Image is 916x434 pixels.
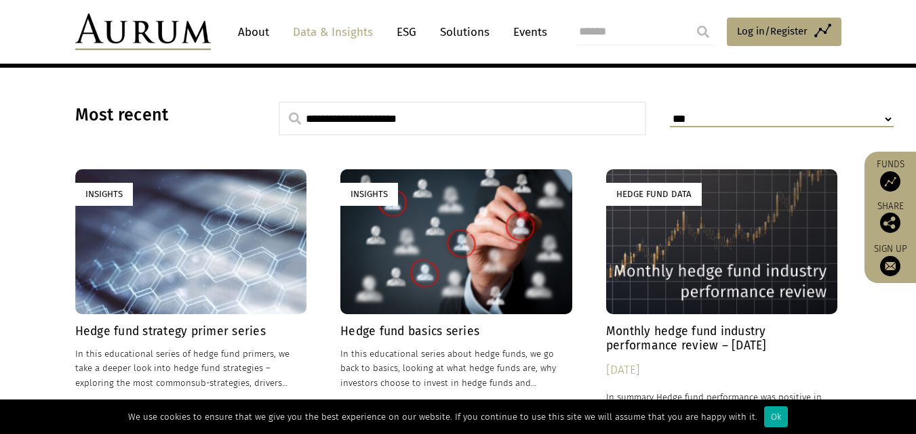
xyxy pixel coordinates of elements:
[506,20,547,45] a: Events
[690,18,717,45] input: Submit
[75,347,307,389] p: In this educational series of hedge fund primers, we take a deeper look into hedge fund strategie...
[75,14,211,50] img: Aurum
[606,183,702,205] div: Hedge Fund Data
[606,390,838,433] p: In summary Hedge fund performance was positive in July. The average hedge fund net return across ...
[880,256,900,276] img: Sign up to our newsletter
[340,169,572,433] a: Insights Hedge fund basics series In this educational series about hedge funds, we go back to bas...
[231,20,276,45] a: About
[871,158,909,192] a: Funds
[289,112,301,125] img: search.svg
[75,169,307,433] a: Insights Hedge fund strategy primer series In this educational series of hedge fund primers, we t...
[340,324,572,339] h4: Hedge fund basics series
[871,202,909,233] div: Share
[340,347,572,389] p: In this educational series about hedge funds, we go back to basics, looking at what hedge funds a...
[390,20,423,45] a: ESG
[606,324,838,353] h4: Monthly hedge fund industry performance review – [DATE]
[871,243,909,276] a: Sign up
[606,169,838,433] a: Hedge Fund Data Monthly hedge fund industry performance review – [DATE] [DATE] In summary Hedge f...
[75,324,307,339] h4: Hedge fund strategy primer series
[286,20,380,45] a: Data & Insights
[727,18,841,46] a: Log in/Register
[880,213,900,233] img: Share this post
[75,105,245,125] h3: Most recent
[340,183,398,205] div: Insights
[75,183,133,205] div: Insights
[764,406,788,427] div: Ok
[737,23,808,39] span: Log in/Register
[433,20,496,45] a: Solutions
[606,361,838,380] div: [DATE]
[880,171,900,192] img: Access Funds
[191,378,250,388] span: sub-strategies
